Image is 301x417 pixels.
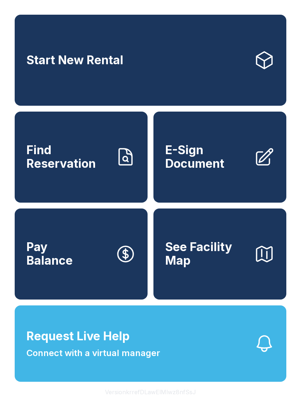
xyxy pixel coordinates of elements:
span: Start New Rental [26,54,123,67]
button: See Facility Map [153,208,286,300]
span: Find Reservation [26,144,109,170]
span: Request Live Help [26,327,130,345]
a: Start New Rental [15,15,286,106]
button: PayBalance [15,208,148,300]
a: Find Reservation [15,112,148,203]
span: Connect with a virtual manager [26,347,160,360]
button: Request Live HelpConnect with a virtual manager [15,305,286,382]
a: E-Sign Document [153,112,286,203]
span: E-Sign Document [165,144,248,170]
span: See Facility Map [165,240,248,267]
span: Pay Balance [26,240,73,267]
button: VersionkrrefDLawElMlwz8nfSsJ [99,382,202,402]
